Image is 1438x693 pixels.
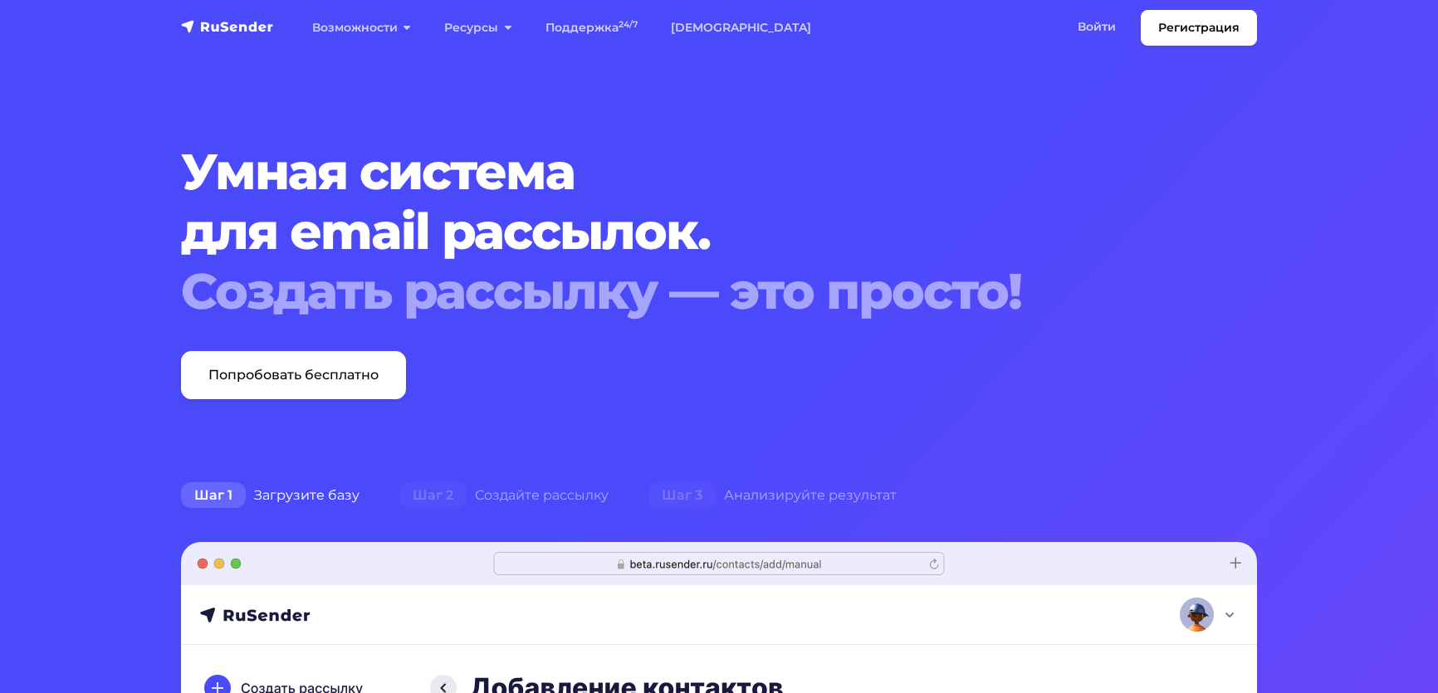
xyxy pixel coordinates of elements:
[1141,10,1257,46] a: Регистрация
[161,479,379,512] div: Загрузите базу
[619,19,638,30] sup: 24/7
[181,482,246,509] span: Шаг 1
[648,482,716,509] span: Шаг 3
[296,11,428,45] a: Возможности
[181,142,1166,321] h1: Умная система для email рассылок.
[654,11,828,45] a: [DEMOGRAPHIC_DATA]
[181,261,1166,321] div: Создать рассылку — это просто!
[428,11,528,45] a: Ресурсы
[181,18,274,35] img: RuSender
[379,479,629,512] div: Создайте рассылку
[181,351,406,399] a: Попробовать бесплатно
[399,482,467,509] span: Шаг 2
[529,11,654,45] a: Поддержка24/7
[1061,10,1132,44] a: Войти
[629,479,917,512] div: Анализируйте результат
